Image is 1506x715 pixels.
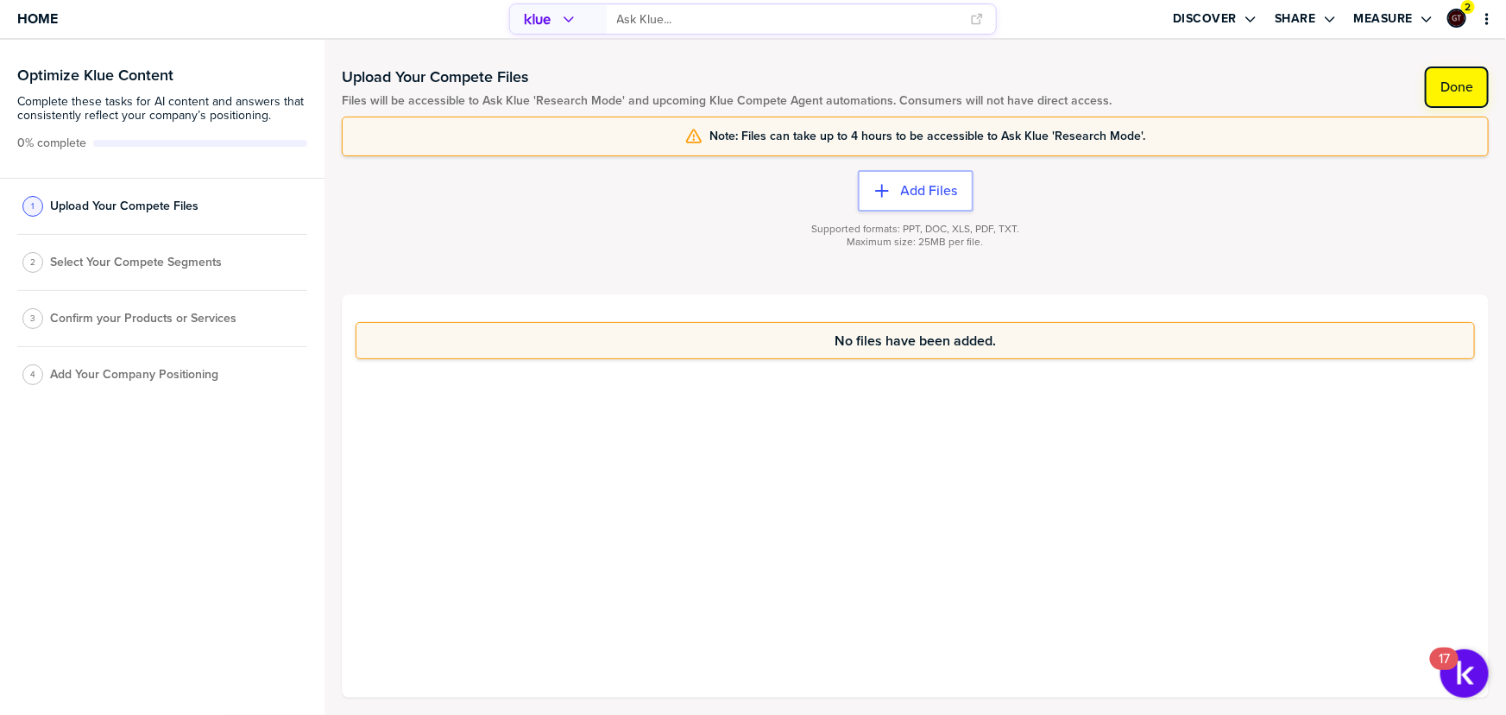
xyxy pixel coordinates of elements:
[1447,9,1466,28] div: Graham Tutti
[50,256,222,269] span: Select Your Compete Segments
[1425,66,1489,108] button: Done
[30,368,35,381] span: 4
[30,256,35,269] span: 2
[17,67,307,83] h3: Optimize Klue Content
[17,95,307,123] span: Complete these tasks for AI content and answers that consistently reflect your company’s position...
[50,312,236,326] span: Confirm your Products or Services
[1173,11,1237,27] label: Discover
[342,66,1112,87] h1: Upload Your Compete Files
[1446,7,1468,29] a: Edit Profile
[1449,10,1465,26] img: ee1355cada6433fc92aa15fbfe4afd43-sml.png
[50,199,198,213] span: Upload Your Compete Files
[50,368,218,382] span: Add Your Company Positioning
[32,199,35,212] span: 1
[835,333,996,348] span: No files have been added.
[1440,649,1489,698] button: Open Resource Center, 17 new notifications
[811,223,1019,236] span: Supported formats: PPT, DOC, XLS, PDF, TXT.
[17,136,86,150] span: Active
[848,236,984,249] span: Maximum size: 25MB per file.
[1439,659,1450,681] div: 17
[30,312,35,325] span: 3
[1275,11,1316,27] label: Share
[17,11,58,26] span: Home
[709,130,1145,143] span: Note: Files can take up to 4 hours to be accessible to Ask Klue 'Research Mode'.
[1354,11,1414,27] label: Measure
[1465,1,1471,14] span: 2
[901,182,958,199] label: Add Files
[858,170,974,212] button: Add Files
[342,94,1112,108] span: Files will be accessible to Ask Klue 'Research Mode' and upcoming Klue Compete Agent automations....
[617,5,961,34] input: Ask Klue...
[1440,79,1473,96] label: Done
